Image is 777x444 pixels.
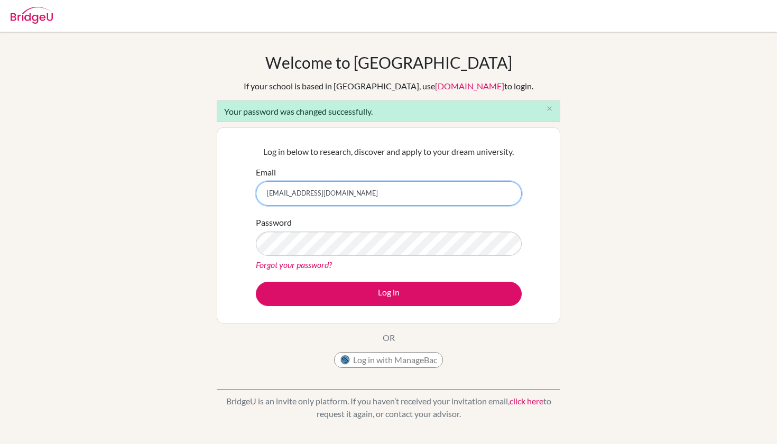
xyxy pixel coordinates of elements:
button: Log in with ManageBac [334,352,443,368]
i: close [545,105,553,113]
label: Password [256,216,292,229]
a: [DOMAIN_NAME] [435,81,504,91]
label: Email [256,166,276,179]
div: Your password was changed successfully. [217,100,560,122]
h1: Welcome to [GEOGRAPHIC_DATA] [265,53,512,72]
button: Close [539,101,560,117]
p: OR [383,331,395,344]
a: click here [510,396,543,406]
p: BridgeU is an invite only platform. If you haven’t received your invitation email, to request it ... [217,395,560,420]
a: Forgot your password? [256,260,332,270]
div: If your school is based in [GEOGRAPHIC_DATA], use to login. [244,80,533,92]
img: Bridge-U [11,7,53,24]
button: Log in [256,282,522,306]
p: Log in below to research, discover and apply to your dream university. [256,145,522,158]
